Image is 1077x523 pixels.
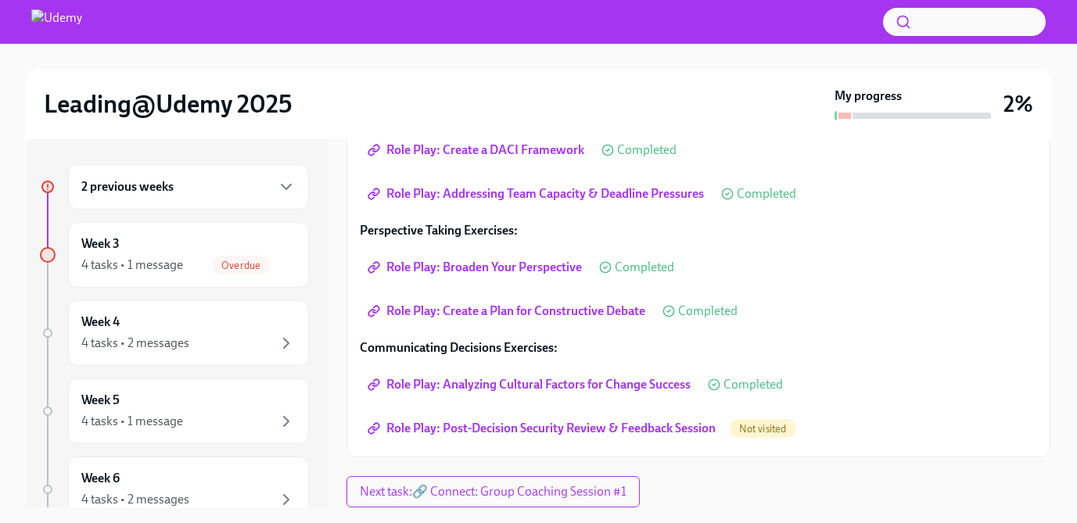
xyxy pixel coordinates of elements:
[617,144,677,156] span: Completed
[81,470,120,487] h6: Week 6
[371,260,582,275] span: Role Play: Broaden Your Perspective
[360,178,715,210] a: Role Play: Addressing Team Capacity & Deadline Pressures
[31,9,82,34] img: Udemy
[360,484,626,500] span: Next task : 🔗 Connect: Group Coaching Session #1
[212,260,270,271] span: Overdue
[371,303,645,319] span: Role Play: Create a Plan for Constructive Debate
[371,377,691,392] span: Role Play: Analyzing Cultural Factors for Change Success
[615,261,674,274] span: Completed
[68,164,309,210] div: 2 previous weeks
[44,88,293,120] h2: Leading@Udemy 2025
[81,392,120,409] h6: Week 5
[81,256,183,274] div: 4 tasks • 1 message
[360,340,558,355] strong: Communicating Decisions Exercises:
[81,178,174,195] h6: 2 previous weeks
[360,369,702,400] a: Role Play: Analyzing Cultural Factors for Change Success
[360,413,727,444] a: Role Play: Post-Decision Security Review & Feedback Session
[81,335,189,352] div: 4 tasks • 2 messages
[360,134,595,166] a: Role Play: Create a DACI Framework
[40,457,309,522] a: Week 64 tasks • 2 messages
[371,421,716,436] span: Role Play: Post-Decision Security Review & Feedback Session
[737,188,796,200] span: Completed
[730,423,796,435] span: Not visited
[1003,90,1033,118] h3: 2%
[40,300,309,366] a: Week 44 tasks • 2 messages
[81,413,183,430] div: 4 tasks • 1 message
[81,491,189,508] div: 4 tasks • 2 messages
[360,296,656,327] a: Role Play: Create a Plan for Constructive Debate
[723,378,783,391] span: Completed
[371,186,704,202] span: Role Play: Addressing Team Capacity & Deadline Pressures
[40,378,309,444] a: Week 54 tasks • 1 message
[371,142,584,158] span: Role Play: Create a DACI Framework
[81,313,120,331] h6: Week 4
[40,222,309,288] a: Week 34 tasks • 1 messageOverdue
[81,235,120,253] h6: Week 3
[360,252,593,283] a: Role Play: Broaden Your Perspective
[678,305,738,317] span: Completed
[360,223,518,238] strong: Perspective Taking Exercises:
[346,476,640,507] button: Next task:🔗 Connect: Group Coaching Session #1
[835,88,902,105] strong: My progress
